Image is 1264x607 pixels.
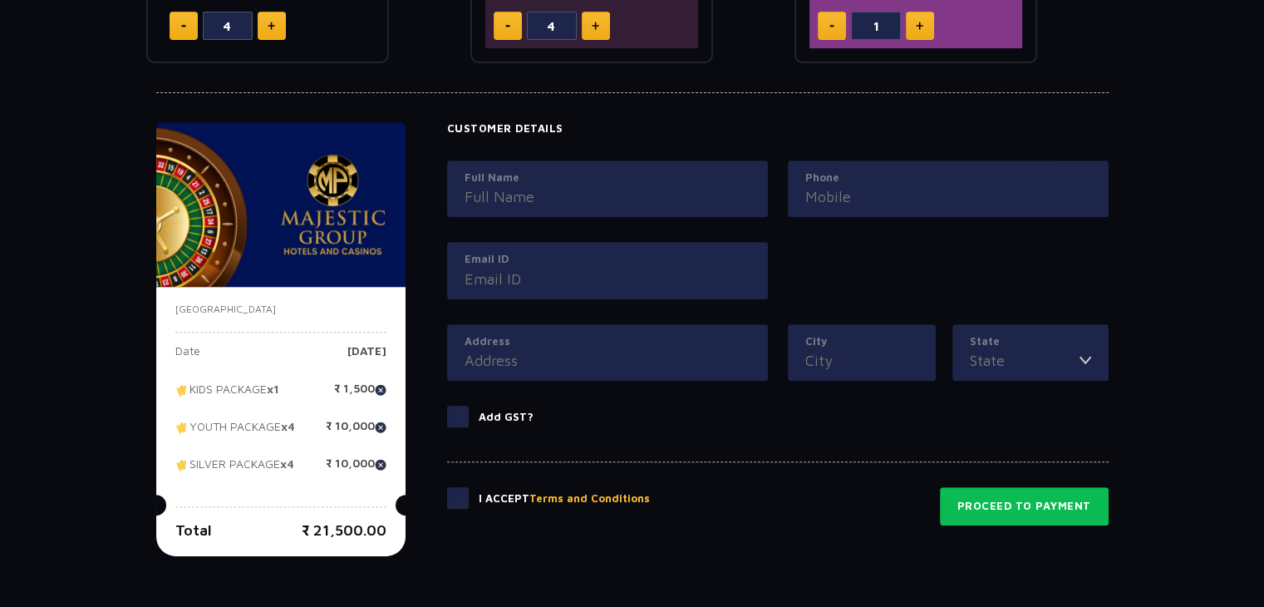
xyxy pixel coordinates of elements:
button: Proceed to Payment [940,487,1109,526]
label: Email ID [465,251,750,268]
p: ₹ 21,500.00 [302,519,386,541]
label: Full Name [465,170,750,186]
input: City [805,349,918,372]
label: State [970,333,1091,350]
img: plus [268,22,275,30]
img: toggler icon [1080,349,1091,372]
input: Address [465,349,750,372]
p: [DATE] [347,345,386,370]
img: tikcet [175,457,189,472]
input: Email ID [465,268,750,290]
strong: x4 [280,456,294,471]
p: I Accept [479,491,650,507]
button: Terms and Conditions [529,491,650,507]
img: minus [505,25,510,27]
p: ₹ 1,500 [334,382,386,407]
label: Address [465,333,750,350]
img: majesticPride-banner [156,122,406,287]
p: Total [175,519,212,541]
p: Add GST? [479,409,534,426]
input: Full Name [465,185,750,208]
input: State [970,349,1080,372]
p: YOUTH PACKAGE [175,420,295,445]
h4: Customer Details [447,122,1109,136]
strong: x1 [267,382,279,396]
img: plus [916,22,923,30]
p: [GEOGRAPHIC_DATA] [175,302,386,317]
strong: x4 [281,419,295,433]
img: plus [592,22,599,30]
img: minus [181,25,186,27]
img: minus [829,25,834,27]
p: ₹ 10,000 [326,420,386,445]
p: Date [175,345,200,370]
input: Mobile [805,185,1091,208]
p: KIDS PACKAGE [175,382,279,407]
label: Phone [805,170,1091,186]
p: SILVER PACKAGE [175,457,294,482]
p: ₹ 10,000 [326,457,386,482]
label: City [805,333,918,350]
img: tikcet [175,382,189,397]
img: tikcet [175,420,189,435]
